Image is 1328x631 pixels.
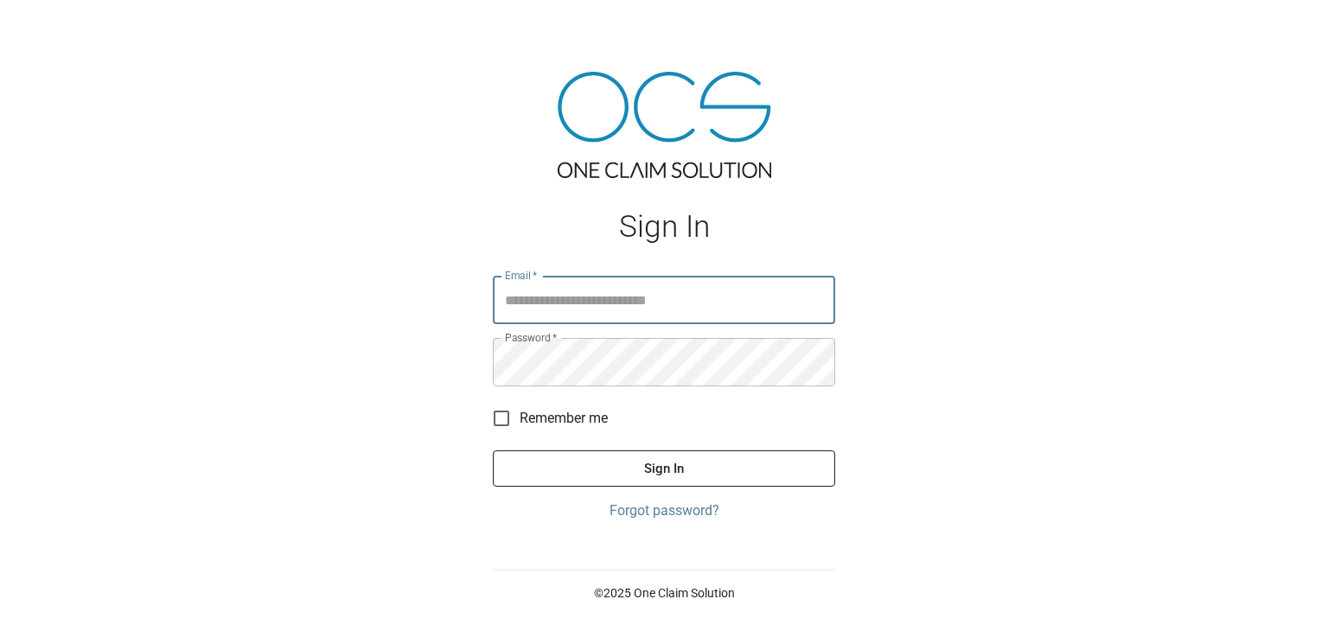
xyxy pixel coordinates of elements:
[520,408,608,429] span: Remember me
[493,500,835,521] a: Forgot password?
[558,72,771,178] img: ocs-logo-tra.png
[493,209,835,245] h1: Sign In
[505,268,538,283] label: Email
[21,10,90,45] img: ocs-logo-white-transparent.png
[493,584,835,602] p: © 2025 One Claim Solution
[493,450,835,487] button: Sign In
[505,330,557,345] label: Password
